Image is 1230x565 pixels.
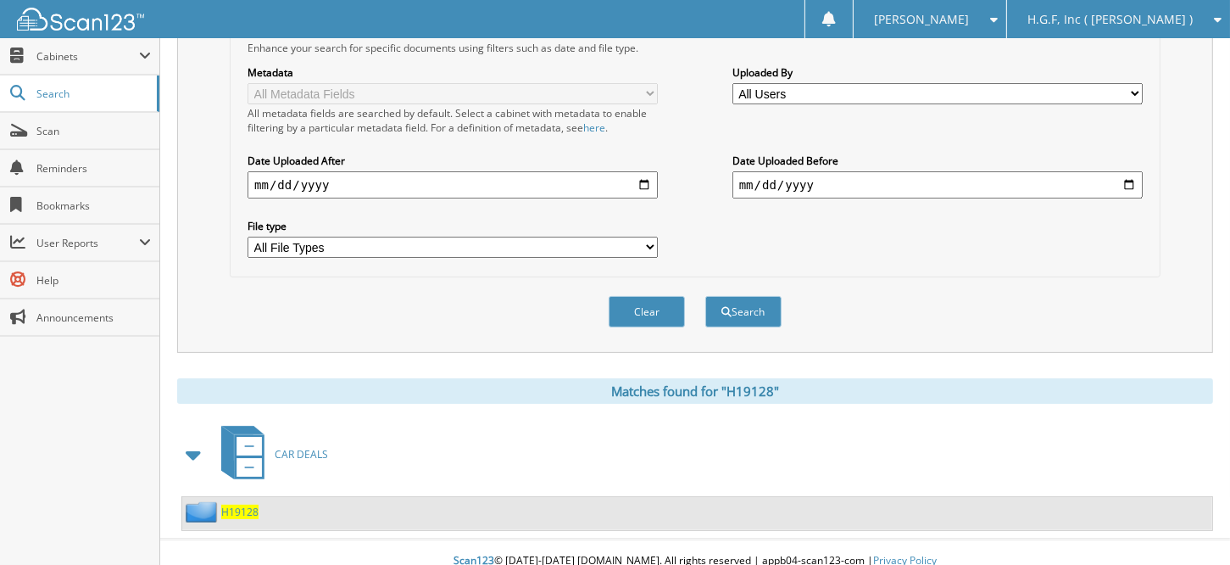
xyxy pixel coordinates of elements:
[186,501,221,523] img: folder2.png
[36,49,139,64] span: Cabinets
[36,161,151,176] span: Reminders
[1028,14,1194,25] span: H.G.F, Inc ( [PERSON_NAME] )
[248,154,658,168] label: Date Uploaded After
[248,65,658,80] label: Metadata
[221,505,259,519] a: H19128
[732,65,1143,80] label: Uploaded By
[17,8,144,31] img: scan123-logo-white.svg
[36,273,151,288] span: Help
[211,421,328,488] a: CAR DEALS
[609,296,685,327] button: Clear
[875,14,970,25] span: [PERSON_NAME]
[705,296,782,327] button: Search
[275,447,328,462] span: CAR DEALS
[239,41,1151,55] div: Enhance your search for specific documents using filters such as date and file type.
[248,219,658,233] label: File type
[732,154,1143,168] label: Date Uploaded Before
[177,378,1213,404] div: Matches found for "H19128"
[36,124,151,138] span: Scan
[36,87,148,101] span: Search
[36,236,139,250] span: User Reports
[248,106,658,135] div: All metadata fields are searched by default. Select a cabinet with metadata to enable filtering b...
[583,120,605,135] a: here
[36,199,151,213] span: Bookmarks
[36,310,151,325] span: Announcements
[248,171,658,199] input: start
[732,171,1143,199] input: end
